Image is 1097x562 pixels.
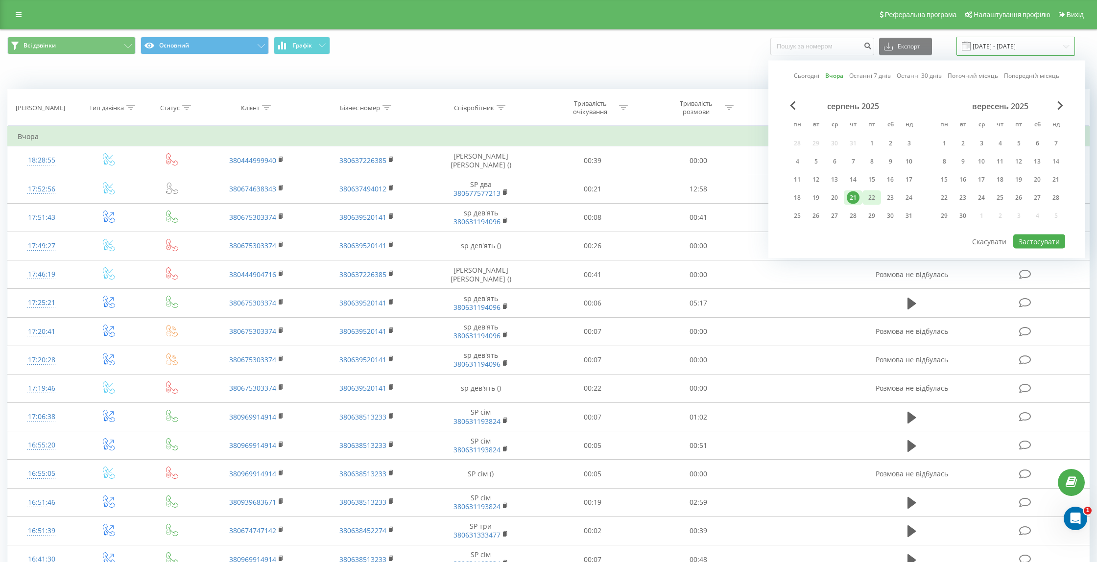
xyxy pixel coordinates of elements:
[339,298,386,307] a: 380639520141
[885,11,957,19] span: Реферальна програма
[1049,155,1062,168] div: 14
[8,127,1090,146] td: Вчора
[827,118,842,133] abbr: середа
[453,530,501,539] a: 380631333477
[1049,137,1062,150] div: 7
[1049,118,1063,133] abbr: неділя
[828,191,841,204] div: 20
[846,118,860,133] abbr: четвер
[18,293,66,312] div: 17:25:21
[900,190,918,205] div: нд 24 серп 2025 р.
[540,488,645,516] td: 00:19
[994,191,1006,204] div: 25
[788,209,807,223] div: пн 25 серп 2025 р.
[955,118,970,133] abbr: вівторок
[847,155,859,168] div: 7
[229,241,276,250] a: 380675303374
[810,155,822,168] div: 5
[1049,191,1062,204] div: 28
[18,407,66,426] div: 17:06:38
[876,383,948,393] span: Розмова не відбулась
[18,265,66,284] div: 17:46:19
[339,441,386,450] a: 380638513233
[954,136,972,151] div: вт 2 вер 2025 р.
[645,146,751,175] td: 00:00
[993,118,1007,133] abbr: четвер
[339,469,386,478] a: 380638513233
[454,104,494,112] div: Співробітник
[229,355,276,364] a: 380675303374
[900,154,918,169] div: нд 10 серп 2025 р.
[864,118,879,133] abbr: п’ятниця
[865,210,878,222] div: 29
[847,173,859,186] div: 14
[18,493,66,512] div: 16:51:46
[956,173,969,186] div: 16
[339,383,386,393] a: 380639520141
[422,289,540,317] td: sp дев'ять
[670,99,722,116] div: Тривалість розмови
[1084,507,1092,515] span: 1
[825,172,844,187] div: ср 13 серп 2025 р.
[1031,173,1044,186] div: 20
[540,146,645,175] td: 00:39
[339,270,386,279] a: 380637226385
[954,172,972,187] div: вт 16 вер 2025 р.
[825,71,843,80] a: Вчора
[791,155,804,168] div: 4
[1031,191,1044,204] div: 27
[540,460,645,488] td: 00:05
[1057,101,1063,110] span: Next Month
[89,104,124,112] div: Тип дзвінка
[1013,234,1065,249] button: Застосувати
[274,37,330,54] button: Графік
[794,71,819,80] a: Сьогодні
[1012,173,1025,186] div: 19
[229,412,276,421] a: 380969914914
[938,173,951,186] div: 15
[991,136,1009,151] div: чт 4 вер 2025 р.
[881,190,900,205] div: сб 23 серп 2025 р.
[339,412,386,421] a: 380638513233
[7,37,136,54] button: Всі дзвінки
[453,445,501,454] a: 380631193824
[935,209,954,223] div: пн 29 вер 2025 р.
[937,118,952,133] abbr: понеділок
[540,516,645,545] td: 00:02
[422,460,540,488] td: SP сім ()
[453,359,501,369] a: 380631194096
[1047,136,1065,151] div: нд 7 вер 2025 р.
[881,136,900,151] div: сб 2 серп 2025 р.
[790,118,805,133] abbr: понеділок
[339,184,386,193] a: 380637494012
[862,190,881,205] div: пт 22 серп 2025 р.
[862,209,881,223] div: пт 29 серп 2025 р.
[645,460,751,488] td: 00:00
[645,346,751,374] td: 00:00
[954,190,972,205] div: вт 23 вер 2025 р.
[825,154,844,169] div: ср 6 серп 2025 р.
[883,118,898,133] abbr: субота
[810,173,822,186] div: 12
[422,374,540,402] td: sp дев'ять ()
[902,118,916,133] abbr: неділя
[645,403,751,431] td: 01:02
[903,210,915,222] div: 31
[791,173,804,186] div: 11
[865,155,878,168] div: 8
[18,436,66,455] div: 16:55:20
[645,516,751,545] td: 00:39
[935,172,954,187] div: пн 15 вер 2025 р.
[935,154,954,169] div: пн 8 вер 2025 р.
[422,431,540,460] td: SP сім
[991,172,1009,187] div: чт 18 вер 2025 р.
[807,209,825,223] div: вт 26 серп 2025 р.
[453,217,501,226] a: 380631194096
[900,209,918,223] div: нд 31 серп 2025 р.
[790,101,796,110] span: Previous Month
[788,154,807,169] div: пн 4 серп 2025 р.
[453,502,501,511] a: 380631193824
[938,191,951,204] div: 22
[24,42,56,49] span: Всі дзвінки
[954,209,972,223] div: вт 30 вер 2025 р.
